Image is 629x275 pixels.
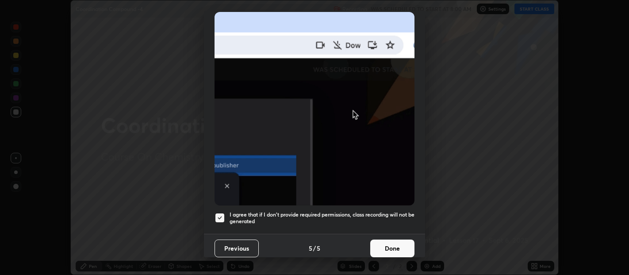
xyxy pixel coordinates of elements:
[313,244,316,253] h4: /
[317,244,320,253] h4: 5
[309,244,312,253] h4: 5
[215,12,414,205] img: downloads-permission-blocked.gif
[215,240,259,257] button: Previous
[230,211,414,225] h5: I agree that if I don't provide required permissions, class recording will not be generated
[370,240,414,257] button: Done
